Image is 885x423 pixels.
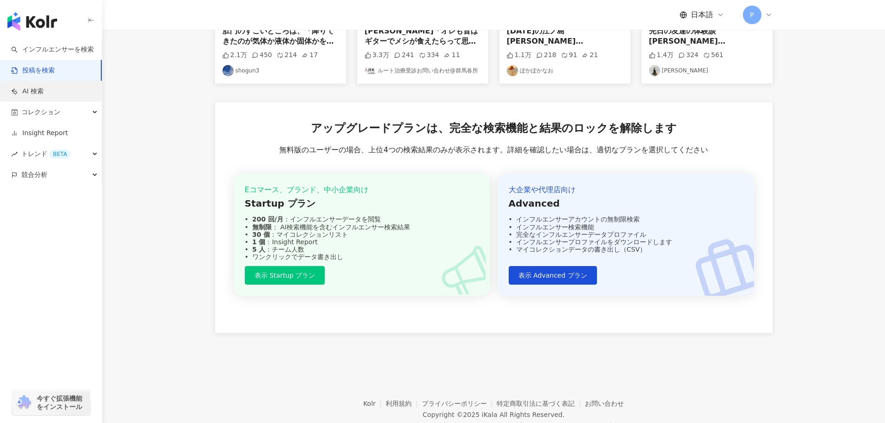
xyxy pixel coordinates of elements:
[509,197,743,210] div: Advanced
[678,51,699,60] div: 324
[536,51,557,60] div: 218
[365,65,376,76] img: KOL Avatar
[245,238,479,246] div: ：Insight Report
[21,102,60,123] span: コレクション
[365,51,389,60] div: 3.3万
[11,151,18,157] span: rise
[365,65,481,76] a: KOL Avatarルート治療受診お問い合わせ@群馬各所
[507,65,518,76] img: KOL Avatar
[252,215,283,223] strong: 200 回/月
[245,197,479,210] div: Startup プラン
[245,215,479,223] div: ：インフルエンサーデータを閲覧
[507,51,531,60] div: 1.1万
[252,223,272,231] strong: 無制限
[223,65,234,76] img: KOL Avatar
[750,10,754,20] span: P
[277,51,297,60] div: 214
[245,231,479,238] div: ：マイコレクションリスト
[691,10,713,20] span: 日本語
[245,253,479,260] div: ワンクリックでデータ書き出し
[11,66,55,75] a: 投稿を検索
[245,266,325,285] button: 表示 Startup プラン
[37,394,87,411] span: 今すぐ拡張機能をインストール
[497,400,585,407] a: 特定商取引法に基づく表記
[302,51,318,60] div: 17
[509,246,743,253] div: マイコレクションデータの書き出し（CSV）
[444,51,460,60] div: 11
[509,223,743,231] div: インフルエンサー検索機能
[255,272,315,279] span: 表示 Startup プラン
[423,411,564,418] div: Copyright © 2025 All Rights Reserved.
[12,390,90,415] a: chrome extension今すぐ拡張機能をインストール
[223,65,339,76] a: KOL Avatarshogun3
[223,51,247,60] div: 2.1万
[311,121,677,137] span: アップグレードプランは、完全な検索機能と結果のロックを解除します
[585,400,624,407] a: お問い合わせ
[509,231,743,238] div: 完全なインフルエンサーデータプロファイル
[245,246,479,253] div: ：チーム人数
[509,266,597,285] button: 表示 Advanced プラン
[509,238,743,246] div: インフルエンサープロファイルをダウンロードします
[245,185,479,195] div: Eコマース、ブランド、中小企業向け
[482,411,498,418] a: iKala
[394,51,414,60] div: 241
[21,143,71,164] span: トレンド
[649,51,674,60] div: 1.4万
[252,246,266,253] strong: 5 人
[422,400,497,407] a: プライバシーポリシー
[386,400,422,407] a: 利用規約
[11,45,94,54] a: searchインフルエンサーを検索
[561,51,577,60] div: 91
[507,26,623,47] div: [DATE]の江ノ島[PERSON_NAME][PERSON_NAME]海岸の夕焼け真っ赤です！ 綺麗すきた！
[252,238,266,246] strong: 1 個
[509,185,743,195] div: 大企業や代理店向け
[419,51,439,60] div: 334
[15,395,33,410] img: chrome extension
[363,400,386,407] a: Kolr
[49,150,71,159] div: BETA
[507,65,623,76] a: KOL Avatarぽかぽかなお
[223,26,339,47] div: 肛門のすごいところは、「降りてきたのが気体か液体か固体かを識別できること」、さらには「固体を残して気体のみを排出するという高度な機能を持つこと」ですね。 肛門「これからも皆さんの気体に固体て液体...
[252,51,272,60] div: 450
[252,231,270,238] strong: 30 個
[11,129,68,138] a: Insight Report
[365,26,481,47] div: [PERSON_NAME]「オレも昔はギターでメシが食えたらって思って、随分練習もしたんだけど、難しくって諦めたよ。それからは、箸で食うようにしたよ」
[649,65,765,76] a: KOL Avatar[PERSON_NAME]
[703,51,724,60] div: 561
[245,223,479,231] div: ： AI検索機能を含むインフルエンサー検索結果
[518,272,587,279] span: 表示 Advanced プラン
[279,145,708,155] span: 無料版のユーザーの場合、上位4つの検索結果のみが表示されます。詳細を確認したい場合は、適切なプランを選択してください
[21,164,47,185] span: 競合分析
[582,51,598,60] div: 21
[649,26,765,47] div: 先日の友達の体験談 [PERSON_NAME][GEOGRAPHIC_DATA]で観光客っぽい外国人に道を尋ねられたから丁寧に英語で対応してあげたら、去り際に「Thank you,monkey！...
[11,87,44,96] a: AI 検索
[649,65,660,76] img: KOL Avatar
[509,215,743,223] div: インフルエンサーアカウントの無制限検索
[7,12,57,31] img: logo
